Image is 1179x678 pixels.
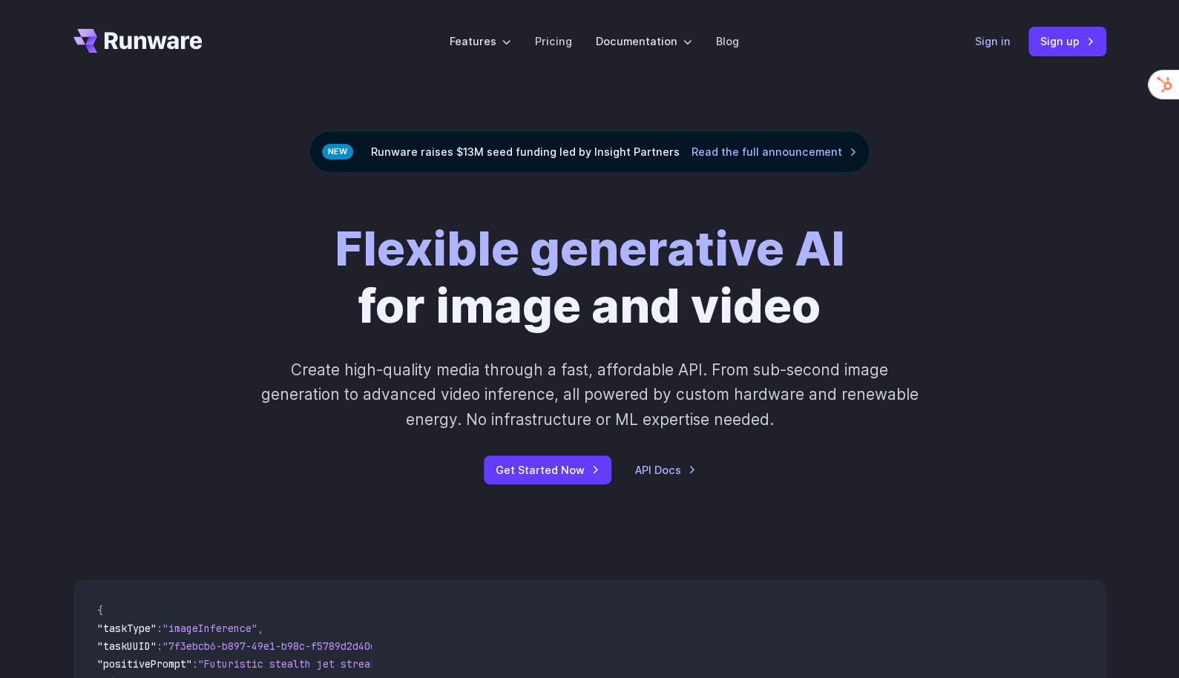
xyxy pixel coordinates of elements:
[192,657,198,671] span: :
[309,131,870,173] div: Runware raises $13M seed funding led by Insight Partners
[716,33,739,50] a: Blog
[97,604,103,617] span: {
[535,33,572,50] a: Pricing
[198,657,738,671] span: "Futuristic stealth jet streaking through a neon-lit cityscape with glowing purple exhaust"
[257,622,263,635] span: ,
[484,455,611,484] a: Get Started Now
[162,622,257,635] span: "imageInference"
[450,33,511,50] label: Features
[97,622,157,635] span: "taskType"
[635,461,696,478] a: API Docs
[259,358,920,432] p: Create high-quality media through a fast, affordable API. From sub-second image generation to adv...
[335,220,845,334] h1: for image and video
[97,639,157,653] span: "taskUUID"
[157,639,162,653] span: :
[162,639,388,653] span: "7f3ebcb6-b897-49e1-b98c-f5789d2d40d7"
[335,220,845,277] strong: Flexible generative AI
[596,33,692,50] label: Documentation
[157,622,162,635] span: :
[975,33,1011,50] a: Sign in
[1028,27,1106,56] a: Sign up
[97,657,192,671] span: "positivePrompt"
[692,143,857,160] a: Read the full announcement
[73,29,203,53] a: Go to /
